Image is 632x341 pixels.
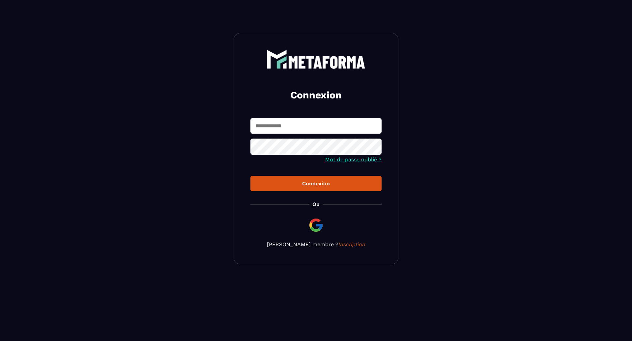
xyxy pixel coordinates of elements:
[250,241,382,248] p: [PERSON_NAME] membre ?
[267,50,365,69] img: logo
[250,176,382,191] button: Connexion
[256,180,376,187] div: Connexion
[258,89,374,102] h2: Connexion
[308,217,324,233] img: google
[312,201,320,207] p: Ou
[250,50,382,69] a: logo
[325,156,382,163] a: Mot de passe oublié ?
[338,241,365,248] a: Inscription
